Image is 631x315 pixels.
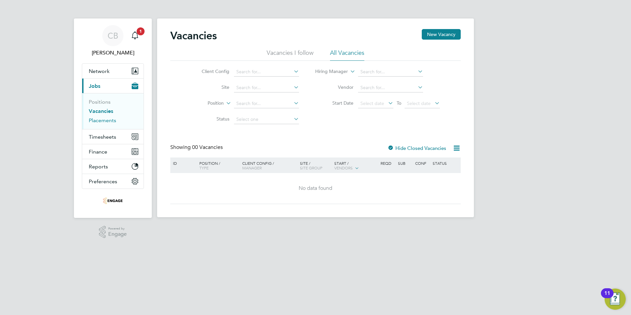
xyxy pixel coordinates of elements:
span: Select date [360,100,384,106]
button: Preferences [82,174,144,189]
div: 11 [604,293,610,302]
span: Powered by [108,226,127,231]
span: Courtney Bower [82,49,144,57]
span: Type [199,165,209,170]
li: All Vacancies [330,49,364,61]
h2: Vacancies [170,29,217,42]
input: Search for... [234,83,299,92]
div: Sub [396,157,414,169]
button: Reports [82,159,144,174]
span: CB [108,31,118,40]
a: 1 [128,25,142,46]
span: Jobs [89,83,100,89]
button: New Vacancy [422,29,461,40]
div: Showing [170,144,224,151]
label: Hiring Manager [310,68,348,75]
div: Start / [333,157,379,174]
button: Network [82,64,144,78]
label: Status [191,116,229,122]
button: Jobs [82,79,144,93]
span: To [395,99,403,107]
a: Go to home page [82,195,144,206]
div: ID [171,157,194,169]
span: Site Group [300,165,322,170]
label: Client Config [191,68,229,74]
span: 1 [137,27,145,35]
input: Search for... [234,67,299,77]
div: Reqd [379,157,396,169]
span: Vendors [334,165,353,170]
span: Preferences [89,178,117,185]
span: Select date [407,100,431,106]
div: Jobs [82,93,144,129]
label: Hide Closed Vacancies [387,145,446,151]
input: Select one [234,115,299,124]
span: Timesheets [89,134,116,140]
a: Powered byEngage [99,226,127,238]
nav: Main navigation [74,18,152,218]
button: Open Resource Center, 11 new notifications [605,289,626,310]
label: Site [191,84,229,90]
div: Position / [194,157,241,173]
div: Client Config / [241,157,298,173]
input: Search for... [358,67,423,77]
span: Finance [89,149,107,155]
input: Search for... [358,83,423,92]
a: CB[PERSON_NAME] [82,25,144,57]
img: recruit2you-logo-retina.png [103,195,123,206]
a: Positions [89,99,111,105]
div: Status [431,157,460,169]
div: No data found [171,185,460,192]
div: Site / [298,157,333,173]
li: Vacancies I follow [267,49,314,61]
span: Network [89,68,110,74]
button: Finance [82,144,144,159]
input: Search for... [234,99,299,108]
span: Manager [242,165,262,170]
button: Timesheets [82,129,144,144]
span: 00 Vacancies [192,144,223,151]
label: Start Date [315,100,353,106]
span: Engage [108,231,127,237]
div: Conf [414,157,431,169]
label: Vendor [315,84,353,90]
a: Placements [89,117,116,123]
a: Vacancies [89,108,113,114]
span: Reports [89,163,108,170]
label: Position [186,100,224,107]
